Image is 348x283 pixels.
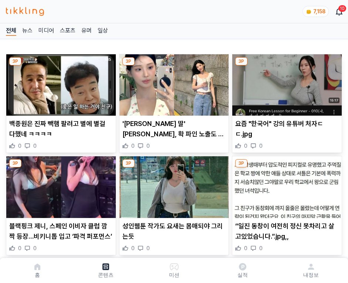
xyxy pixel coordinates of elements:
img: “일진 동창이 여전히 정신 못차리고 살고있었습니다.”.jpg,, [232,156,342,218]
a: 일상 [98,26,108,36]
div: 10 [338,5,346,12]
div: 3P 백종원은 진짜 빽햄 팔려고 별에 별걸 다했네 ㅋㅋㅋㅋ 백종원은 진짜 빽햄 팔려고 별에 별걸 다했네 ㅋㅋㅋㅋ 0 0 [6,54,116,153]
p: 미션 [169,271,179,279]
p: 실적 [237,271,248,279]
button: 미션 [140,261,208,280]
p: 내정보 [303,271,319,279]
span: 0 [33,142,37,150]
a: 홈 [3,261,71,280]
span: 0 [18,142,21,150]
img: 백종원은 진짜 빽햄 팔려고 별에 별걸 다했네 ㅋㅋㅋㅋ [6,54,116,116]
img: 성인웹툰 작가도 요새는 몸매되야 그리는듯 [119,156,229,218]
div: 3P 블랙핑크 제니, 스페인 이비자 클럽 깜짝 등장…비키니톱 입고 ‘파격 퍼포먼스’ 블랙핑크 제니, 스페인 이비자 클럽 깜짝 등장…비키니톱 입고 ‘파격 퍼포먼스’ 0 0 [6,156,116,255]
span: 0 [244,142,247,150]
span: 0 [131,142,135,150]
span: 0 [33,245,37,252]
p: 요즘 "한국어" 강의 유튜버 처자ㄷㄷ.jpg [235,119,339,139]
a: 내정보 [277,261,345,280]
p: 콘텐츠 [98,271,114,279]
img: coin [306,9,312,15]
img: '강석우 딸' 강다은, 확 파인 노출도 고급스럽게 소화…무결점 비주얼 [119,54,229,116]
a: 미디어 [38,26,54,36]
a: 콘텐츠 [71,261,140,280]
div: 3P [9,159,21,167]
a: 뉴스 [22,26,33,36]
span: 0 [131,245,135,252]
span: 0 [259,245,263,252]
div: 3P [122,159,135,167]
p: 성인웹툰 작가도 요새는 몸매되야 그리는듯 [122,221,226,242]
img: 블랙핑크 제니, 스페인 이비자 클럽 깜짝 등장…비키니톱 입고 ‘파격 퍼포먼스’ [6,156,116,218]
div: 3P 요즘 "한국어" 강의 유튜버 처자ㄷㄷ.jpg 요즘 "한국어" 강의 유튜버 처자ㄷㄷ.jpg 0 0 [232,54,342,153]
span: 0 [244,245,247,252]
img: 티끌링 [6,7,44,16]
div: 3P 성인웹툰 작가도 요새는 몸매되야 그리는듯 성인웹툰 작가도 요새는 몸매되야 그리는듯 0 0 [119,156,229,255]
p: 백종원은 진짜 빽햄 팔려고 별에 별걸 다했네 ㅋㅋㅋㅋ [9,119,113,139]
img: 미션 [170,262,179,271]
a: 10 [336,7,342,16]
span: 0 [259,142,263,150]
span: 0 [18,245,21,252]
span: 0 [146,142,150,150]
div: 3P [122,57,135,65]
a: 실적 [208,261,277,280]
a: 스포츠 [60,26,75,36]
div: 3P [235,159,247,167]
a: 유머 [81,26,92,36]
div: 3P “일진 동창이 여전히 정신 못차리고 살고있었습니다.”.jpg,, “일진 동창이 여전히 정신 못차리고 살고있었습니다.”.jpg,, 0 0 [232,156,342,255]
div: 3P [235,57,247,65]
p: '[PERSON_NAME] 딸' [PERSON_NAME], 확 파인 노출도 고급스럽게 소화…무결점 비주얼 [122,119,226,139]
p: 블랙핑크 제니, 스페인 이비자 클럽 깜짝 등장…비키니톱 입고 ‘파격 퍼포먼스’ [9,221,113,242]
span: 7,158 [313,8,325,14]
div: 3P '강석우 딸' 강다은, 확 파인 노출도 고급스럽게 소화…무결점 비주얼 '[PERSON_NAME] 딸' [PERSON_NAME], 확 파인 노출도 고급스럽게 소화…무결점 ... [119,54,229,153]
p: “일진 동창이 여전히 정신 못차리고 살고있었습니다.”.jpg,, [235,221,339,242]
img: 요즘 "한국어" 강의 유튜버 처자ㄷㄷ.jpg [232,54,342,116]
span: 0 [146,245,150,252]
a: coin 7,158 [303,6,327,17]
div: 3P [9,57,21,65]
a: 전체 [6,26,16,36]
p: 홈 [35,271,40,279]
